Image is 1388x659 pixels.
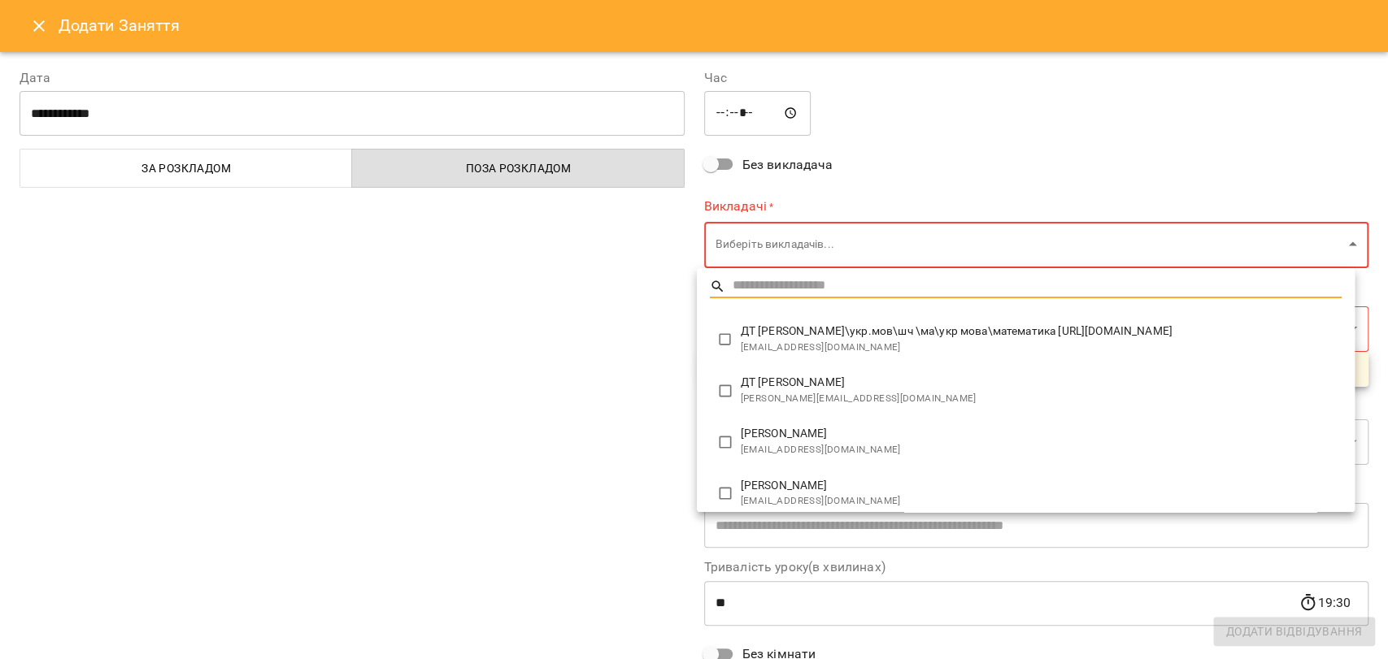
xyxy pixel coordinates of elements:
span: [EMAIL_ADDRESS][DOMAIN_NAME] [741,442,1342,458]
span: [PERSON_NAME][EMAIL_ADDRESS][DOMAIN_NAME] [741,391,1342,407]
span: ДТ [PERSON_NAME]\укр.мов\шч \ма\укр мова\математика [URL][DOMAIN_NAME] [741,323,1342,340]
span: [EMAIL_ADDRESS][DOMAIN_NAME] [741,340,1342,356]
span: [PERSON_NAME] [741,426,1342,442]
span: ДТ [PERSON_NAME] [741,375,1342,391]
span: [PERSON_NAME] [741,478,1342,494]
span: [EMAIL_ADDRESS][DOMAIN_NAME] [741,493,1342,509]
